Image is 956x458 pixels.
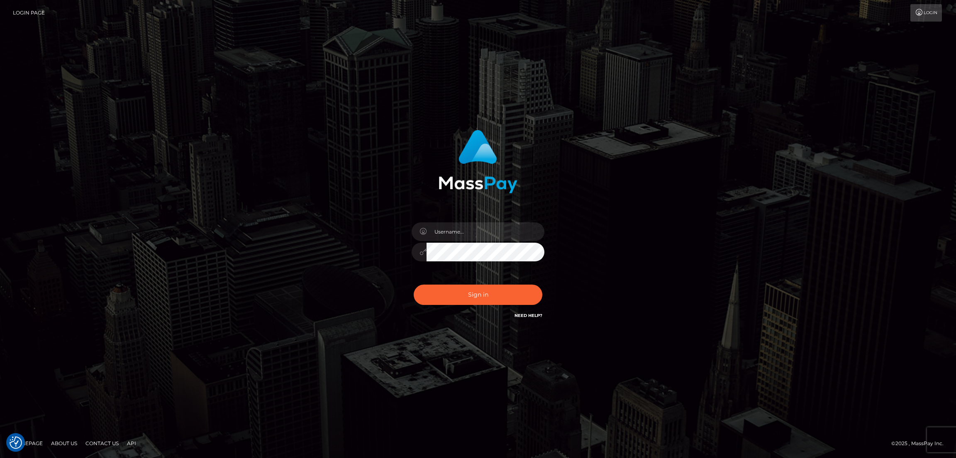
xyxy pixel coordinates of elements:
[82,437,122,450] a: Contact Us
[48,437,80,450] a: About Us
[515,313,542,318] a: Need Help?
[439,130,517,193] img: MassPay Login
[9,437,46,450] a: Homepage
[427,222,544,241] input: Username...
[10,436,22,449] img: Revisit consent button
[124,437,139,450] a: API
[414,285,542,305] button: Sign in
[910,4,942,22] a: Login
[10,436,22,449] button: Consent Preferences
[891,439,950,448] div: © 2025 , MassPay Inc.
[13,4,45,22] a: Login Page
